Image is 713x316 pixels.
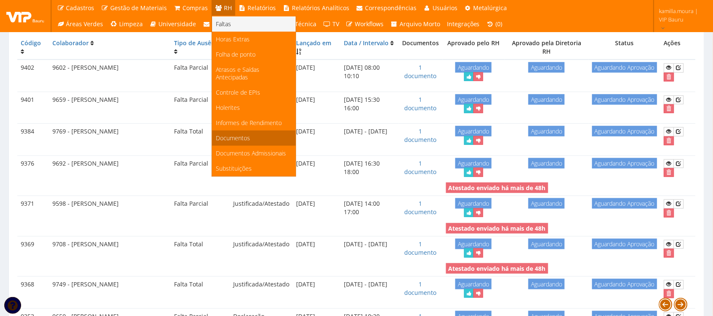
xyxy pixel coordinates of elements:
span: Cadastros [66,4,95,12]
a: Faltas [212,16,296,32]
td: [DATE] [293,155,340,180]
span: Aguardando Aprovação [592,94,657,105]
span: Aguardando [455,198,492,209]
span: Substituições [216,164,252,172]
strong: Atestado enviado há mais de 48h [449,224,546,232]
a: Código [21,39,41,47]
a: Arquivo Morto [387,16,444,32]
span: Horas Extras [216,35,250,43]
span: Aguardando [455,126,492,136]
td: 9769 - [PERSON_NAME] [49,124,171,149]
td: [DATE] 16:30 18:00 [340,155,399,180]
a: Limpeza [107,16,147,32]
span: Áreas Verdes [66,20,103,28]
a: Data / Intervalo [344,39,389,47]
td: Falta Parcial [171,196,230,221]
a: Campanhas [200,16,250,32]
span: Correspondências [365,4,417,12]
a: Áreas Verdes [54,16,107,32]
td: 9692 - [PERSON_NAME] [49,155,171,180]
span: Aguardando [528,279,565,289]
th: Aprovado pelo RH [443,35,505,60]
span: Gestão de Materiais [110,4,167,12]
td: [DATE] [293,92,340,117]
a: Folha de ponto [212,47,296,62]
span: Arquivo Morto [400,20,440,28]
img: logo [6,10,44,22]
a: Informes de Rendimento [212,115,296,131]
td: [DATE] [293,124,340,149]
span: Folha de ponto [216,50,256,58]
strong: Atestado enviado há mais de 48h [449,184,546,192]
a: Documentos Admissionais [212,146,296,161]
span: RH [224,4,232,12]
span: Workflows [355,20,384,28]
span: Aguardando [455,94,492,105]
span: Aguardando [528,94,565,105]
span: Aguardando [528,239,565,249]
td: Falta Parcial [171,60,230,85]
span: Holerites [216,104,240,112]
td: Justificada/Atestado [230,196,293,221]
td: [DATE] [293,196,340,221]
span: Atrasos e Saídas Antecipadas [216,65,260,81]
span: Usuários [433,4,457,12]
td: [DATE] [293,277,340,302]
td: Falta Parcial [171,92,230,117]
td: Falta Parcial [171,155,230,180]
span: (0) [496,20,503,28]
a: 1 documento [405,199,437,216]
span: Aguardando Aprovação [592,279,657,289]
a: 1 documento [405,127,437,144]
a: Holerites [212,100,296,115]
td: Justificada/Atestado [230,277,293,302]
span: Aguardando Aprovação [592,239,657,249]
td: 9402 [17,60,49,85]
span: Relatórios Analíticos [292,4,349,12]
strong: Atestado enviado há mais de 48h [449,264,546,272]
td: 9708 - [PERSON_NAME] [49,236,171,261]
a: Lançado em [296,39,331,47]
td: 9369 [17,236,49,261]
td: [DATE] - [DATE] [340,277,399,302]
span: Aguardando [528,126,565,136]
td: [DATE] 08:00 10:10 [340,60,399,85]
a: Horas Extras [212,32,296,47]
a: 1 documento [405,63,437,80]
span: Aguardando [455,62,492,73]
td: Falta Total [171,277,230,302]
a: Tipo de Ausência [174,39,223,47]
td: 9384 [17,124,49,149]
span: Aguardando [528,62,565,73]
span: Aguardando [455,158,492,169]
a: Documentos [212,131,296,146]
td: [DATE] 14:00 17:00 [340,196,399,221]
span: Documentos [216,134,250,142]
a: Universidade [146,16,200,32]
a: Integrações [444,16,483,32]
td: 9401 [17,92,49,117]
a: Substituições [212,161,296,176]
td: 9659 - [PERSON_NAME] [49,92,171,117]
td: [DATE] [293,236,340,261]
a: (0) [483,16,506,32]
a: 1 documento [405,280,437,297]
th: Status [589,35,661,60]
td: Falta Total [171,236,230,261]
span: Aguardando Aprovação [592,126,657,136]
span: Controle de EPIs [216,88,261,96]
span: Aguardando Aprovação [592,198,657,209]
td: [DATE] - [DATE] [340,236,399,261]
th: Aprovado pela Diretoria RH [505,35,588,60]
td: 9376 [17,155,49,180]
span: Metalúrgica [474,4,507,12]
td: [DATE] - [DATE] [340,124,399,149]
td: Falta Total [171,124,230,149]
a: 1 documento [405,95,437,112]
span: Universidade [159,20,196,28]
span: Faltas [216,20,231,28]
td: 9368 [17,277,49,302]
span: Limpeza [119,20,143,28]
span: Informes de Rendimento [216,119,282,127]
span: Aguardando Aprovação [592,62,657,73]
